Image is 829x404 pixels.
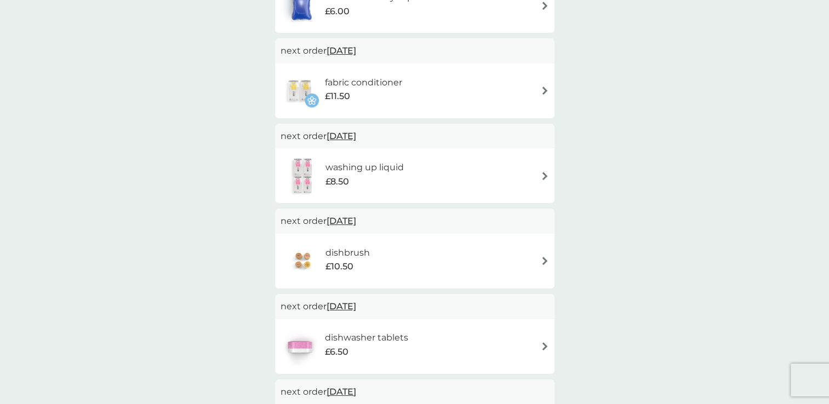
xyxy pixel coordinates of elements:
[281,385,549,399] p: next order
[281,299,549,314] p: next order
[541,86,549,95] img: arrow right
[281,327,319,366] img: dishwasher tablets
[541,257,549,265] img: arrow right
[325,76,402,90] h6: fabric conditioner
[541,2,549,10] img: arrow right
[327,125,356,147] span: [DATE]
[281,214,549,228] p: next order
[327,381,356,402] span: [DATE]
[281,44,549,58] p: next order
[281,157,325,195] img: washing up liquid
[325,331,408,345] h6: dishwasher tablets
[541,172,549,180] img: arrow right
[325,89,350,103] span: £11.50
[325,175,349,189] span: £8.50
[281,242,325,280] img: dishbrush
[281,72,319,110] img: fabric conditioner
[325,246,370,260] h6: dishbrush
[281,129,549,143] p: next order
[325,345,348,359] span: £6.50
[327,210,356,232] span: [DATE]
[325,160,404,175] h6: washing up liquid
[327,296,356,317] span: [DATE]
[325,259,353,274] span: £10.50
[541,342,549,350] img: arrow right
[327,40,356,61] span: [DATE]
[325,4,350,19] span: £6.00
